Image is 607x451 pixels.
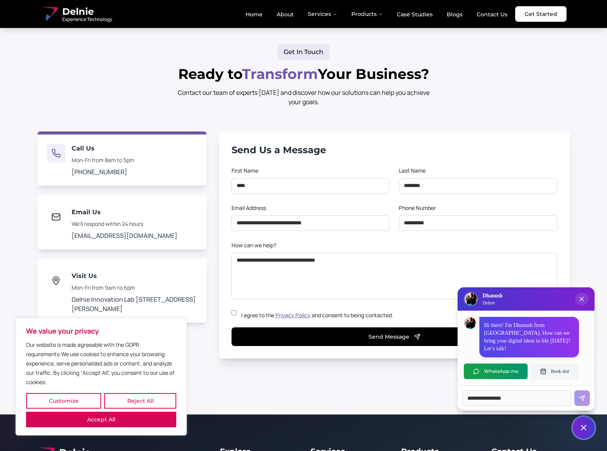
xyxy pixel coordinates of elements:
h3: Dhanush [482,292,502,300]
h3: Send Us a Message [232,144,557,156]
img: Delnie Logo [40,5,59,23]
button: Close chat popup [575,292,588,306]
span: Experience Technology [62,16,112,23]
span: Delnie [62,5,112,18]
span: Get In Touch [284,47,323,57]
button: Close chat [573,417,595,439]
button: Send Message [232,327,557,346]
h3: Visit Us [72,271,197,281]
h3: Call Us [72,144,134,153]
p: Mon-Fri from 9am to 6pm [72,284,197,292]
p: [EMAIL_ADDRESS][DOMAIN_NAME] [72,231,177,240]
button: Products [345,6,389,22]
img: Delnie Logo [465,293,477,305]
label: Email Address [232,204,266,212]
label: First Name [232,167,258,174]
p: Delnie Innovation Lab [STREET_ADDRESS][PERSON_NAME] [72,295,197,313]
a: About [270,8,300,21]
p: Hi there! I'm Dhanush from [GEOGRAPHIC_DATA]. How can we bring your digital ideas to life [DATE]?... [484,322,574,353]
p: Contact our team of experts [DATE] and discover how our solutions can help you achieve your goals. [173,88,434,107]
button: Reject All [104,393,176,409]
a: Home [239,8,269,21]
a: Blogs [440,8,469,21]
p: Mon-Fri from 8am to 5pm [72,156,134,164]
a: Case Studies [391,8,439,21]
a: Privacy Policy [275,311,311,319]
button: WhatsApp me [464,364,528,379]
button: Services [302,6,344,22]
a: Get Started [515,6,567,22]
p: [PHONE_NUMBER] [72,167,134,177]
label: How can we help? [232,241,276,249]
nav: Main [239,6,514,22]
p: We'll respond within 24 hours [72,220,177,228]
label: Phone Number [399,204,436,212]
span: Transform [242,65,318,82]
button: Customize [26,393,101,409]
p: We value your privacy [26,326,176,336]
p: Our website is made agreeable with the GDPR requirements.We use cookies to enhance your browsing ... [26,340,176,387]
label: I agree to the and consent to being contacted. [241,311,393,319]
h3: Email Us [72,208,177,217]
p: Delnie [482,300,502,306]
button: Book slot [531,364,578,379]
a: Contact Us [470,8,514,21]
a: Delnie Logo Full [40,5,112,23]
img: Dhanush [464,317,476,329]
button: Accept All [26,412,176,427]
label: Last Name [399,167,426,174]
h2: Ready to Your Business? [37,66,570,82]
